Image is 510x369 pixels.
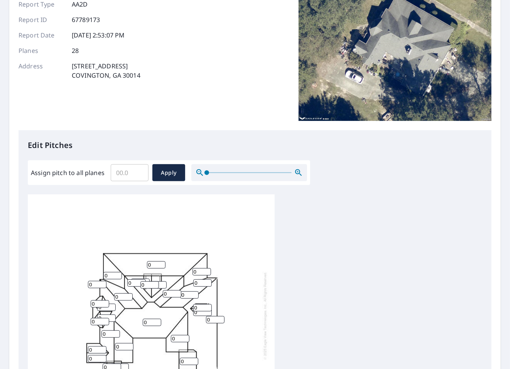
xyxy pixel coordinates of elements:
label: Assign pitch to all planes [31,168,105,177]
p: [DATE] 2:53:07 PM [72,31,125,40]
p: 28 [72,46,79,55]
input: 00.0 [111,162,149,184]
span: Apply [159,168,179,178]
p: [STREET_ADDRESS] COVINGTON, GA 30014 [72,61,140,80]
p: Address [19,61,65,80]
button: Apply [152,164,185,181]
p: Edit Pitches [28,139,482,151]
p: Report Date [19,31,65,40]
p: Report ID [19,15,65,24]
p: Planes [19,46,65,55]
p: 67789173 [72,15,100,24]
